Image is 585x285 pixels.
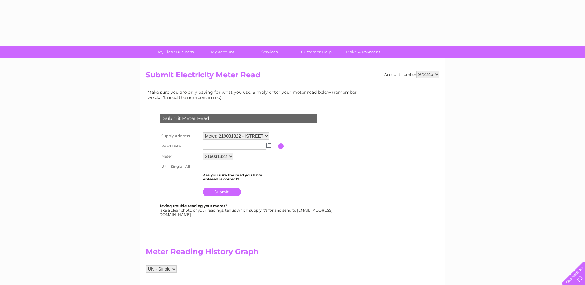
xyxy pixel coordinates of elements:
[158,204,227,208] b: Having trouble reading your meter?
[146,71,439,82] h2: Submit Electricity Meter Read
[146,247,362,259] h2: Meter Reading History Graph
[244,46,295,58] a: Services
[158,131,201,141] th: Supply Address
[338,46,389,58] a: Make A Payment
[160,114,317,123] div: Submit Meter Read
[158,151,201,162] th: Meter
[291,46,342,58] a: Customer Help
[158,141,201,151] th: Read Date
[197,46,248,58] a: My Account
[384,71,439,78] div: Account number
[278,143,284,149] input: Information
[201,171,278,183] td: Are you sure the read you have entered is correct?
[146,88,362,101] td: Make sure you are only paying for what you use. Simply enter your meter read below (remember we d...
[203,188,241,196] input: Submit
[158,204,333,217] div: Take a clear photo of your readings, tell us which supply it's for and send to [EMAIL_ADDRESS][DO...
[158,162,201,171] th: UN - Single - All
[266,143,271,148] img: ...
[150,46,201,58] a: My Clear Business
